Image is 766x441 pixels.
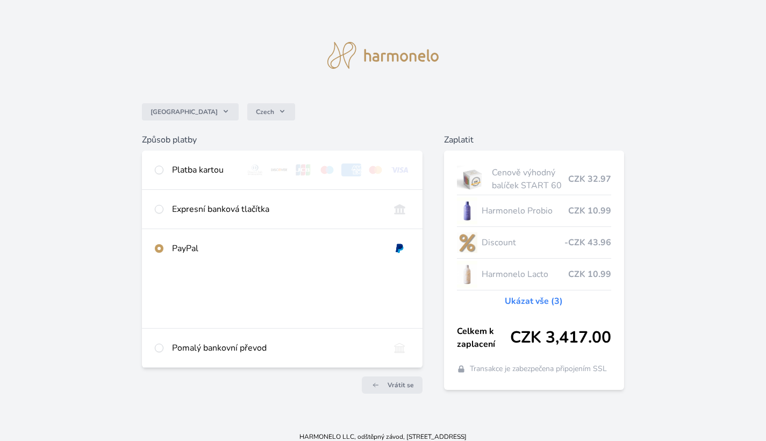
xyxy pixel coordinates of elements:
[317,163,337,176] img: maestro.svg
[390,203,410,216] img: onlineBanking_CZ.svg
[151,108,218,116] span: [GEOGRAPHIC_DATA]
[390,163,410,176] img: visa.svg
[142,133,423,146] h6: Způsob platby
[482,204,568,217] span: Harmonelo Probio
[269,163,289,176] img: discover.svg
[172,242,381,255] div: PayPal
[155,281,410,307] iframe: PayPal-paypal
[457,229,477,256] img: discount-lo.png
[457,261,477,288] img: CLEAN_LACTO_se_stinem_x-hi-lo.jpg
[568,204,611,217] span: CZK 10.99
[390,242,410,255] img: paypal.svg
[457,197,477,224] img: CLEAN_PROBIO_se_stinem_x-lo.jpg
[482,236,564,249] span: Discount
[245,163,265,176] img: diners.svg
[482,268,568,281] span: Harmonelo Lacto
[362,376,423,394] a: Vrátit se
[172,203,381,216] div: Expresní banková tlačítka
[510,328,611,347] span: CZK 3,417.00
[142,103,239,120] button: [GEOGRAPHIC_DATA]
[341,163,361,176] img: amex.svg
[505,295,563,308] a: Ukázat vše (3)
[172,342,381,354] div: Pomalý bankovní převod
[247,103,295,120] button: Czech
[256,108,274,116] span: Czech
[390,342,410,354] img: bankTransfer_IBAN.svg
[444,133,624,146] h6: Zaplatit
[457,325,510,351] span: Celkem k zaplacení
[388,381,414,389] span: Vrátit se
[172,163,237,176] div: Platba kartou
[366,163,385,176] img: mc.svg
[564,236,611,249] span: -CZK 43.96
[327,42,439,69] img: logo.svg
[293,163,313,176] img: jcb.svg
[492,166,568,192] span: Cenově výhodný balíček START 60
[457,166,488,193] img: start.jpg
[470,364,607,374] span: Transakce je zabezpečena připojením SSL
[568,173,611,186] span: CZK 32.97
[568,268,611,281] span: CZK 10.99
